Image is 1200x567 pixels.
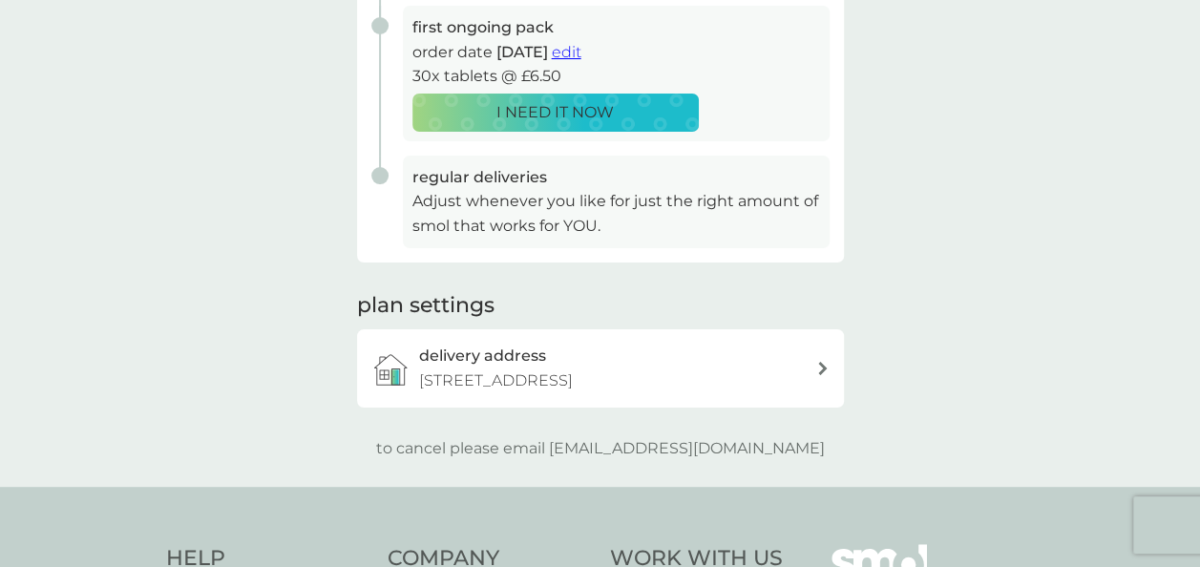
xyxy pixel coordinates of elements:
[412,64,820,89] p: 30x tablets @ £6.50
[552,43,581,61] span: edit
[412,165,820,190] h3: regular deliveries
[376,436,825,461] p: to cancel please email [EMAIL_ADDRESS][DOMAIN_NAME]
[357,329,844,407] a: delivery address[STREET_ADDRESS]
[412,94,699,132] button: I NEED IT NOW
[496,43,548,61] span: [DATE]
[552,40,581,65] button: edit
[412,15,820,40] h3: first ongoing pack
[419,368,573,393] p: [STREET_ADDRESS]
[357,291,495,321] h2: plan settings
[412,189,820,238] p: Adjust whenever you like for just the right amount of smol that works for YOU.
[496,100,614,125] p: I NEED IT NOW
[419,344,546,368] h3: delivery address
[412,40,820,65] p: order date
